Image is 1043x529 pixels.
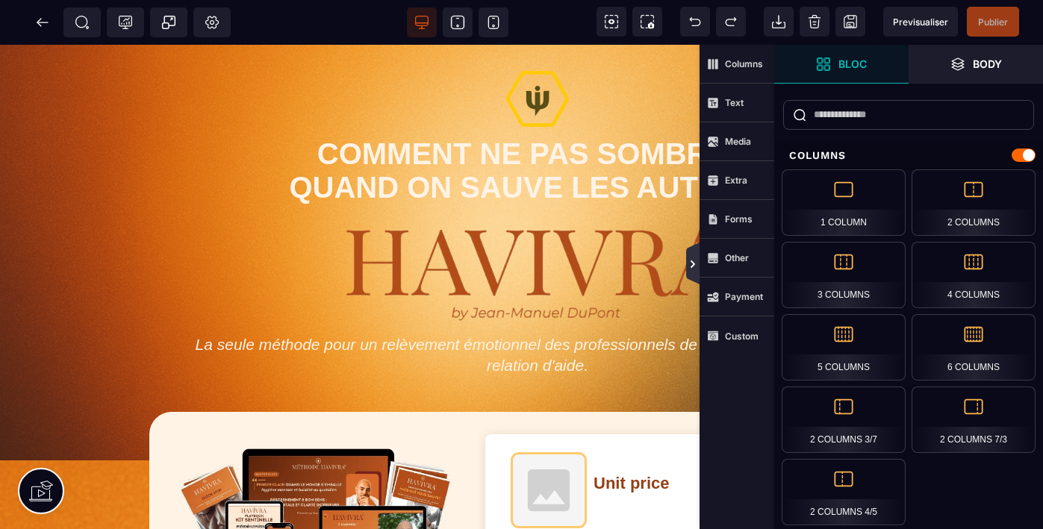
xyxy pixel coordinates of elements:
[782,242,906,308] div: 3 Columns
[912,242,1036,308] div: 4 Columns
[725,291,763,302] strong: Payment
[75,15,90,30] span: SEO
[725,213,753,225] strong: Forms
[774,142,1043,169] div: Columns
[782,386,906,453] div: 2 Columns 3/7
[205,15,220,30] span: Setting Body
[973,58,1002,69] strong: Body
[632,7,662,37] span: Screenshot
[725,252,749,263] strong: Other
[725,175,747,186] strong: Extra
[118,15,133,30] span: Tracking
[782,459,906,525] div: 2 Columns 4/5
[725,58,763,69] strong: Columns
[161,15,176,30] span: Popup
[912,314,1036,381] div: 6 Columns
[511,408,586,483] img: Product image
[978,16,1008,28] span: Publier
[725,136,751,147] strong: Media
[883,7,958,37] span: Preview
[725,331,759,342] strong: Custom
[196,291,885,329] i: La seule méthode pour un relèvement émotionnel des professionnels de l'urgence, du soin et de la ...
[774,45,909,84] span: Open Blocks
[893,16,948,28] span: Previsualiser
[597,7,626,37] span: View components
[725,97,744,108] strong: Text
[782,314,906,381] div: 5 Columns
[912,169,1036,236] div: 2 Columns
[838,58,867,69] strong: Bloc
[506,26,569,82] img: f87cf8719d26a316dc61a5ef2b4bda9e_68525ace39055_Web_JMD_Prefered_Icon_Lockup_color_(1).png
[909,45,1043,84] span: Open Layer Manager
[782,169,906,236] div: 1 Column
[912,386,1036,453] div: 2 Columns 7/3
[343,175,732,283] img: 10512a97cbcd0507c0eb139e5d60e017_6852c9ed76e91_SLIDE_2_ELEARNING.pdf-removebg-preview_(1).png
[174,85,901,167] h1: COMMENT NE PAS SOMBRER QUAND ON SAUVE LES AUTRES ?
[594,429,669,448] span: Unit price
